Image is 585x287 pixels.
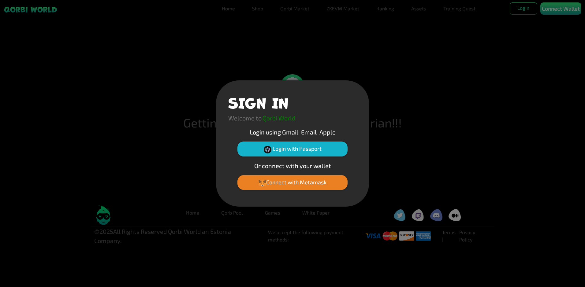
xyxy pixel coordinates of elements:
button: Login with Passport [237,142,348,156]
p: Welcome to [228,113,262,123]
p: Login using Gmail-Email-Apple [228,127,357,137]
p: Or connect with your wallet [228,161,357,170]
h1: SIGN IN [228,93,289,111]
img: Passport Logo [264,146,271,153]
p: Qorbi World [263,113,295,123]
button: Connect with Metamask [237,175,348,190]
